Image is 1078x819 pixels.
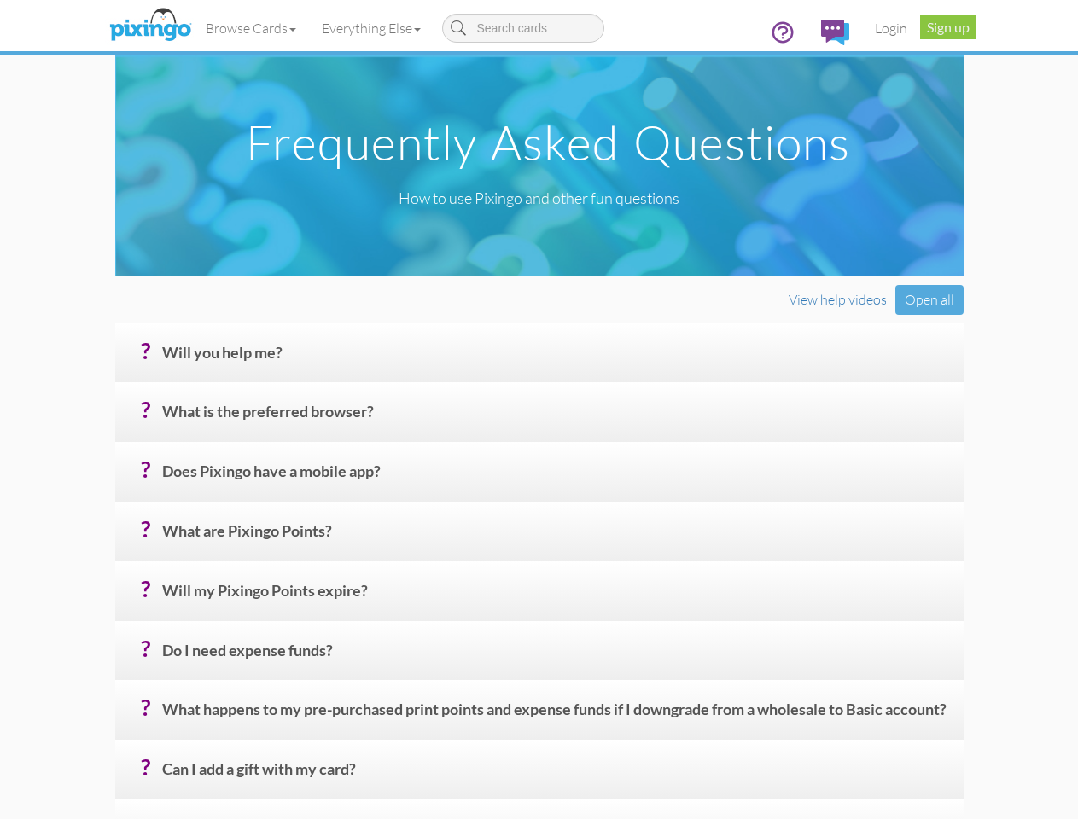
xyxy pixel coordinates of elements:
a: Browse Cards [193,7,309,49]
span: ? [141,754,150,780]
input: Search cards [442,14,604,43]
h4: Does Pixingo have a mobile app? [162,463,951,493]
h4: Can I add a gift with my card? [162,761,951,791]
span: ? [141,576,150,601]
h4: Will my Pixingo Points expire? [162,583,951,613]
h4: What is the preferred browser? [162,404,951,433]
img: pixingo logo [105,4,195,47]
span: ? [141,338,150,363]
a: View help videos [789,291,887,308]
div: Open all [895,285,964,315]
a: Sign up [920,15,976,39]
h4: How to use Pixingo and other fun questions [102,190,976,207]
span: ? [141,456,150,482]
a: Everything Else [309,7,434,49]
h4: What are Pixingo Points? [162,523,951,553]
iframe: Chat [1077,818,1078,819]
h1: Frequently Asked Questions [119,116,976,169]
h4: Do I need expense funds? [162,642,951,672]
span: ? [141,636,150,661]
span: ? [141,516,150,542]
img: comments.svg [821,20,849,45]
span: ? [141,397,150,422]
a: Login [862,7,920,49]
h4: Will you help me? [162,345,951,375]
h4: What happens to my pre-purchased print points and expense funds if I downgrade from a wholesale t... [162,701,951,731]
span: ? [141,694,150,720]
